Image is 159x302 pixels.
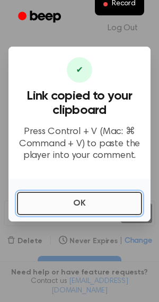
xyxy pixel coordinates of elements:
p: Press Control + V (Mac: ⌘ Command + V) to paste the player into your comment. [17,126,142,162]
a: Log Out [97,15,148,41]
div: ✔ [67,57,92,83]
button: OK [17,192,142,215]
a: Beep [11,7,70,28]
h3: Link copied to your clipboard [17,89,142,118]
